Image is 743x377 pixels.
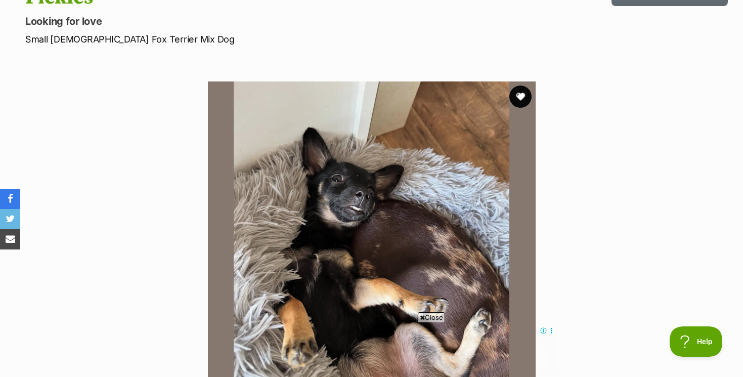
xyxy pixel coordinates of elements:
[188,326,556,372] iframe: Advertisement
[670,326,723,357] iframe: Help Scout Beacon - Open
[418,312,445,322] span: Close
[25,14,453,28] p: Looking for love
[509,86,532,108] button: favourite
[25,32,453,46] p: Small [DEMOGRAPHIC_DATA] Fox Terrier Mix Dog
